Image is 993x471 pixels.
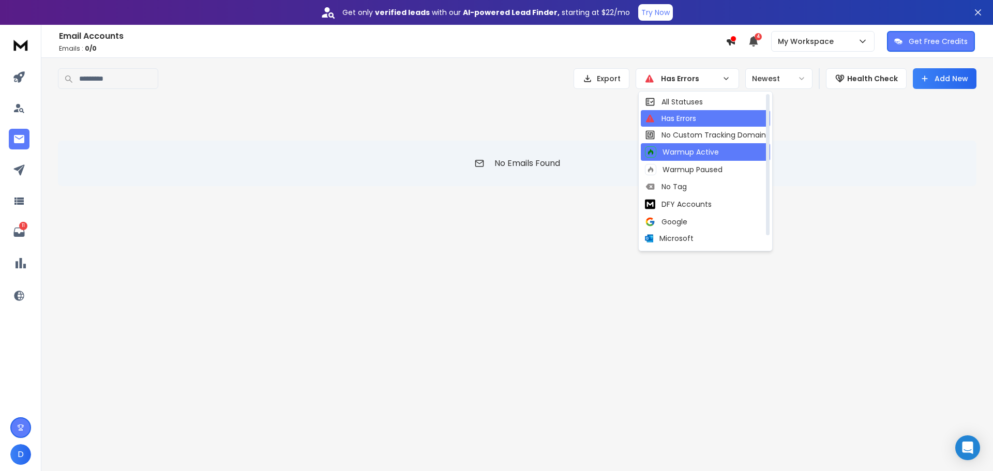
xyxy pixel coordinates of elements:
div: Warmup Active [645,146,719,158]
button: Newest [745,68,813,89]
div: Has Errors [645,113,696,124]
p: Try Now [641,7,670,18]
a: 11 [9,222,29,242]
p: Health Check [847,73,898,84]
p: Emails : [59,44,726,53]
span: 0 / 0 [85,44,97,53]
img: logo [10,35,31,54]
div: No Custom Tracking Domain [645,130,766,140]
div: Microsoft [645,233,694,244]
button: Get Free Credits [887,31,975,52]
button: D [10,444,31,465]
p: No Emails Found [494,157,560,170]
button: Export [574,68,629,89]
button: Health Check [826,68,907,89]
div: Warmup Paused [645,164,723,175]
div: No Tag [645,181,687,192]
button: Try Now [638,4,673,21]
span: 4 [755,33,762,40]
div: Google [645,217,687,227]
p: 11 [19,222,27,230]
p: Has Errors [661,73,718,84]
div: DFY Accounts [645,198,712,210]
strong: verified leads [375,7,430,18]
h1: Email Accounts [59,30,726,42]
p: Get Free Credits [909,36,968,47]
p: Get only with our starting at $22/mo [342,7,630,18]
div: Open Intercom Messenger [955,435,980,460]
strong: AI-powered Lead Finder, [463,7,560,18]
div: All Statuses [645,97,703,107]
button: Add New [913,68,976,89]
p: My Workspace [778,36,838,47]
